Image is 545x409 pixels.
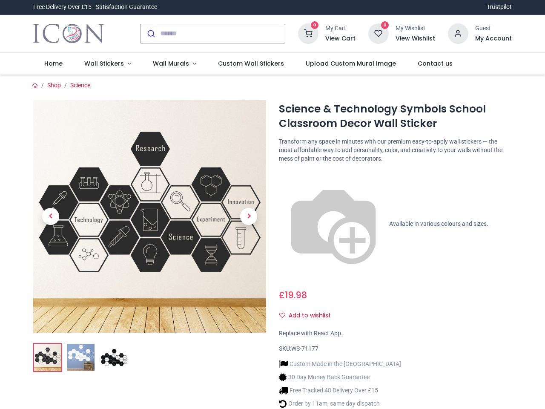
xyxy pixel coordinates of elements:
[279,386,401,395] li: Free Tracked 48 Delivery Over £15
[475,35,512,43] a: My Account
[298,29,318,36] a: 0
[42,208,59,225] span: Previous
[279,289,307,301] span: £
[311,21,319,29] sup: 0
[33,22,103,46] a: Logo of Icon Wall Stickers
[153,59,189,68] span: Wall Murals
[368,29,389,36] a: 0
[475,24,512,33] div: Guest
[279,373,401,382] li: 30 Day Money Back Guarantee
[84,59,124,68] span: Wall Stickers
[381,21,389,29] sup: 0
[487,3,512,12] a: Trustpilot
[396,24,435,33] div: My Wishlist
[33,3,157,12] div: Free Delivery Over £15 - Satisfaction Guarantee
[418,59,453,68] span: Contact us
[33,22,103,46] img: Icon Wall Stickers
[279,399,401,408] li: Order by 11am, same day dispatch
[33,100,266,333] img: Science & Technology Symbols School Classroom Decor Wall Sticker
[279,312,285,318] i: Add to wishlist
[325,24,356,33] div: My Cart
[325,35,356,43] a: View Cart
[141,24,161,43] button: Submit
[285,289,307,301] span: 19.98
[70,82,90,89] a: Science
[33,135,68,298] a: Previous
[34,344,61,371] img: Science & Technology Symbols School Classroom Decor Wall Sticker
[67,344,95,371] img: WS-71177-02
[279,308,338,323] button: Add to wishlistAdd to wishlist
[44,59,63,68] span: Home
[218,59,284,68] span: Custom Wall Stickers
[279,360,401,369] li: Custom Made in the [GEOGRAPHIC_DATA]
[74,53,142,75] a: Wall Stickers
[231,135,266,298] a: Next
[279,138,512,163] p: Transform any space in minutes with our premium easy-to-apply wall stickers — the most affordable...
[389,220,488,227] span: Available in various colours and sizes.
[47,82,61,89] a: Shop
[240,208,257,225] span: Next
[279,170,388,279] img: color-wheel.png
[396,35,435,43] a: View Wishlist
[306,59,396,68] span: Upload Custom Mural Image
[291,345,318,352] span: WS-71177
[279,345,512,353] div: SKU:
[279,329,512,338] div: Replace with React App.
[142,53,207,75] a: Wall Murals
[100,344,128,371] img: WS-71177-03
[279,102,512,131] h1: Science & Technology Symbols School Classroom Decor Wall Sticker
